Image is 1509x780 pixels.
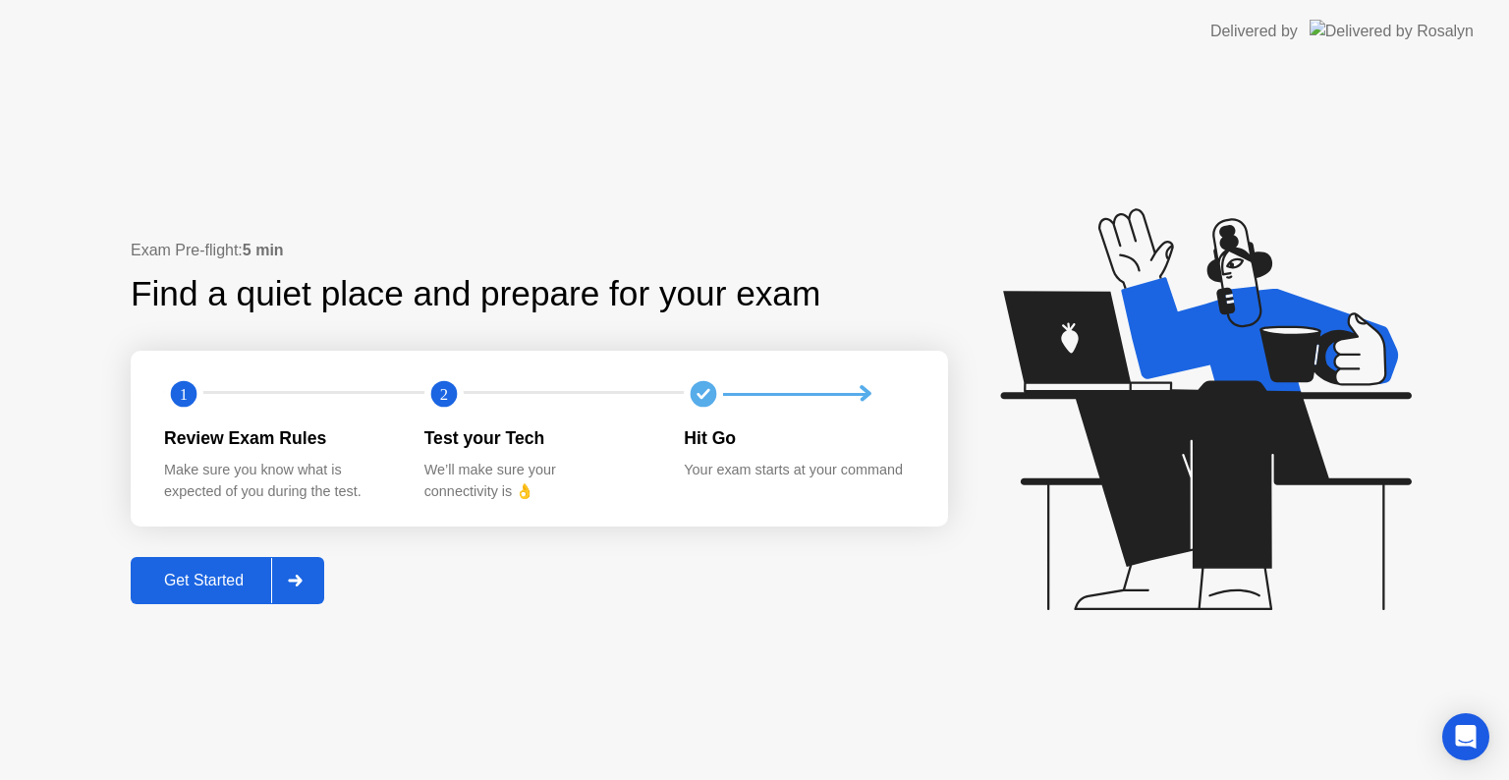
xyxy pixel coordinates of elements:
[684,460,913,481] div: Your exam starts at your command
[131,268,823,320] div: Find a quiet place and prepare for your exam
[440,385,448,404] text: 2
[424,425,653,451] div: Test your Tech
[1210,20,1298,43] div: Delivered by
[424,460,653,502] div: We’ll make sure your connectivity is 👌
[164,460,393,502] div: Make sure you know what is expected of you during the test.
[164,425,393,451] div: Review Exam Rules
[131,239,948,262] div: Exam Pre-flight:
[180,385,188,404] text: 1
[1442,713,1489,760] div: Open Intercom Messenger
[131,557,324,604] button: Get Started
[243,242,284,258] b: 5 min
[1310,20,1474,42] img: Delivered by Rosalyn
[684,425,913,451] div: Hit Go
[137,572,271,589] div: Get Started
